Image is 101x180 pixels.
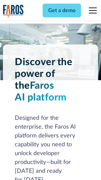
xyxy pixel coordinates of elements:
img: Logo of the analytics and reporting company Faros. [3,5,24,18]
h1: Discover the power of the [15,56,86,103]
div: menu [85,3,98,18]
span: Faros AI platform [15,81,67,102]
a: home [3,5,24,18]
a: Get a demo [43,4,81,17]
